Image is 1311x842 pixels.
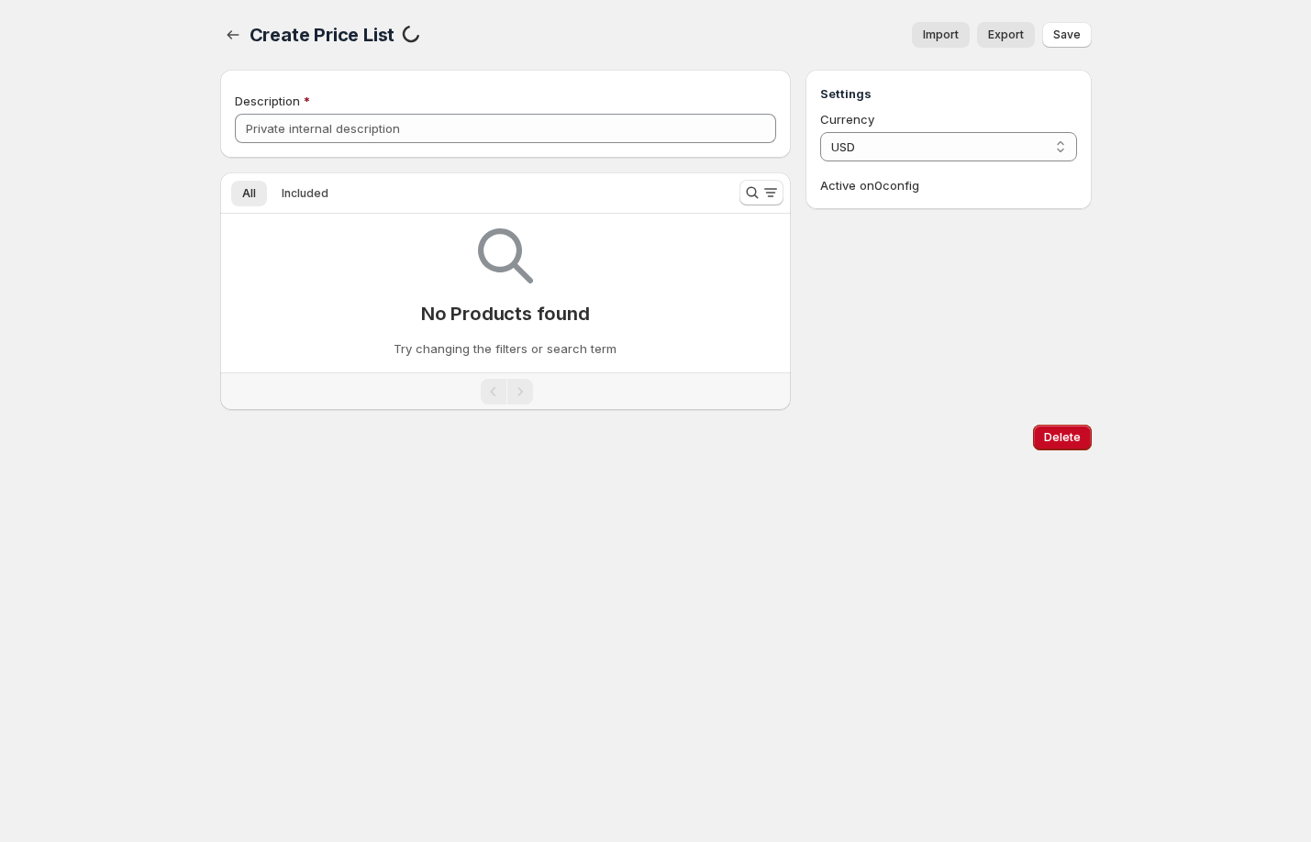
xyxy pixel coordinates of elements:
span: All [242,186,256,201]
span: Delete [1044,430,1081,445]
h3: Settings [820,84,1076,103]
span: Currency [820,112,874,127]
a: Export [977,22,1035,48]
p: Try changing the filters or search term [394,339,617,358]
span: Import [923,28,959,42]
p: No Products found [421,303,590,325]
button: Import [912,22,970,48]
span: Save [1053,28,1081,42]
button: Delete [1033,425,1092,450]
p: Active on 0 config [820,176,1076,194]
span: Description [235,94,300,108]
button: Search and filter results [739,180,783,205]
input: Private internal description [235,114,777,143]
span: Export [988,28,1024,42]
nav: Pagination [220,372,792,410]
span: Create Price List [250,24,395,46]
img: Empty search results [478,228,533,283]
button: Save [1042,22,1092,48]
span: Included [282,186,328,201]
